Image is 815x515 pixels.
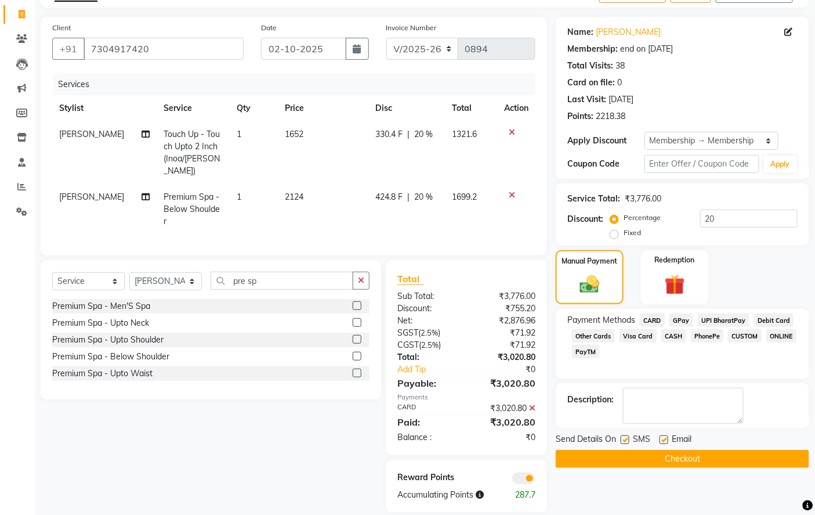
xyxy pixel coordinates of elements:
span: Send Details On [556,433,616,448]
div: Discount: [389,302,466,315]
div: ₹755.20 [466,302,544,315]
div: Services [53,74,544,95]
span: Premium Spa - Below Shoulder [164,192,220,226]
div: CARD [389,402,466,415]
div: Balance : [389,431,466,444]
label: Invoice Number [386,23,437,33]
img: _gift.svg [658,272,691,298]
input: Enter Offer / Coupon Code [644,155,759,173]
th: Stylist [52,95,157,121]
div: ₹0 [466,431,544,444]
a: [PERSON_NAME] [596,26,661,38]
div: 38 [615,60,625,72]
div: Last Visit: [567,93,606,106]
th: Qty [230,95,278,121]
span: Visa Card [620,329,657,343]
button: Apply [764,156,797,173]
div: ₹3,020.80 [466,351,544,363]
div: ( ) [389,339,466,351]
label: Redemption [655,255,695,265]
div: ( ) [389,327,466,339]
span: PayTM [572,345,600,358]
span: [PERSON_NAME] [59,192,124,202]
span: 1652 [285,129,304,139]
th: Price [278,95,368,121]
span: ONLINE [766,329,796,343]
th: Action [497,95,535,121]
a: Add Tip [389,363,479,376]
span: CUSTOM [728,329,762,343]
span: 2.5% [421,340,439,350]
span: 2124 [285,192,304,202]
label: Fixed [624,228,641,238]
div: Sub Total: [389,290,466,302]
div: Total Visits: [567,60,613,72]
div: Payments [397,392,535,402]
div: [DATE] [608,93,633,106]
label: Date [261,23,277,33]
div: ₹71.92 [466,327,544,339]
span: UPI BharatPay [698,314,749,327]
span: PhonePe [691,329,724,343]
span: | [407,128,410,141]
input: Search by Name/Mobile/Email/Code [84,38,244,60]
div: 287.7 [505,489,544,501]
span: Email [672,433,691,448]
span: Total [397,273,424,285]
label: Client [52,23,71,33]
span: CGST [397,340,419,350]
div: Description: [567,394,614,406]
div: ₹3,776.00 [625,193,661,205]
div: Premium Spa - Upto Shoulder [52,334,164,346]
label: Percentage [624,213,661,223]
th: Service [157,95,230,121]
th: Disc [368,95,445,121]
label: Manual Payment [562,256,618,266]
div: Apply Discount [567,135,644,147]
div: Points: [567,110,593,123]
div: ₹3,776.00 [466,290,544,302]
div: Name: [567,26,593,38]
div: Coupon Code [567,158,644,170]
span: CASH [661,329,686,343]
span: Payment Methods [567,314,635,326]
div: Premium Spa - Upto Neck [52,317,149,329]
span: Debit Card [754,314,794,327]
span: | [407,191,410,203]
span: Touch Up - Touch Upto 2 Inch (Inoa/[PERSON_NAME]) [164,129,220,176]
span: CARD [640,314,665,327]
div: ₹3,020.80 [466,415,544,429]
div: 0 [617,77,622,89]
div: Discount: [567,213,603,225]
th: Total [445,95,498,121]
span: 1 [237,192,241,202]
span: SGST [397,327,418,338]
span: 330.4 F [375,128,403,141]
span: 1321.6 [452,129,477,139]
span: SMS [633,433,650,448]
span: 1 [237,129,241,139]
img: _cash.svg [574,273,605,296]
div: Card on file: [567,77,615,89]
div: Payable: [389,376,466,390]
div: end on [DATE] [620,43,673,55]
div: Reward Points [389,471,466,484]
div: Service Total: [567,193,620,205]
div: ₹71.92 [466,339,544,351]
div: Premium Spa - Below Shoulder [52,351,169,363]
div: 2218.38 [596,110,625,123]
span: 20 % [414,191,433,203]
div: Premium Spa - Upto Waist [52,368,153,380]
div: ₹0 [480,363,545,376]
span: [PERSON_NAME] [59,129,124,139]
div: ₹3,020.80 [466,402,544,415]
span: Other Cards [572,329,615,343]
div: Membership: [567,43,618,55]
div: Premium Spa - Men'S Spa [52,300,150,312]
span: 1699.2 [452,192,477,202]
span: 20 % [414,128,433,141]
button: Checkout [556,450,809,468]
div: Net: [389,315,466,327]
div: Paid: [389,415,466,429]
span: GPay [669,314,693,327]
